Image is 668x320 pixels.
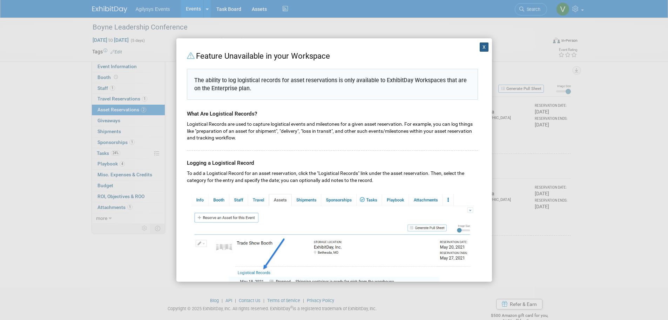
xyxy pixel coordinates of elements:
img: Asset Reservation Logistical Records [187,187,478,316]
div: Feature Unavailable in your Workspace [187,49,478,62]
div: Logging a Logistical Record [187,151,478,167]
button: X [480,43,489,52]
div: To add a Logistical Record for an asset reservation, click the "Logistical Records" link under th... [187,167,478,184]
div: The ability to log logistical records for asset reservations is only available to ExhibitDay Work... [187,69,478,100]
div: What Are Logistical Records? [187,103,478,118]
div: Logistical Records are used to capture logistical events and milestones for a given asset reserva... [187,118,478,142]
